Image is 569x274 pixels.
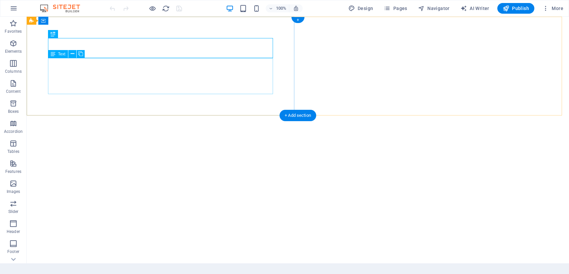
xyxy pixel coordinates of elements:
div: Design (Ctrl+Alt+Y) [346,3,376,14]
p: Footer [7,249,19,254]
p: Elements [5,49,22,54]
p: Header [7,229,20,234]
p: Columns [5,69,22,74]
span: Publish [503,5,529,12]
p: Boxes [8,109,19,114]
i: On resize automatically adjust zoom level to fit chosen device. [293,5,299,11]
button: AI Writer [458,3,492,14]
div: + [291,17,304,23]
h6: 100% [276,4,286,12]
p: Content [6,89,21,94]
span: AI Writer [460,5,489,12]
span: Text [58,52,65,56]
p: Slider [8,209,19,214]
button: Publish [497,3,534,14]
div: + Add section [279,110,316,121]
p: Accordion [4,129,23,134]
img: Editor Logo [38,4,88,12]
button: Navigator [415,3,452,14]
p: Favorites [5,29,22,34]
button: Click here to leave preview mode and continue editing [148,4,156,12]
i: Reload page [162,5,170,12]
button: Pages [381,3,410,14]
span: Navigator [418,5,450,12]
span: More [542,5,563,12]
span: Design [348,5,373,12]
p: Images [7,189,20,194]
span: Pages [384,5,407,12]
button: More [540,3,566,14]
p: Features [5,169,21,174]
button: 100% [266,4,289,12]
button: Design [346,3,376,14]
button: reload [162,4,170,12]
p: Tables [7,149,19,154]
